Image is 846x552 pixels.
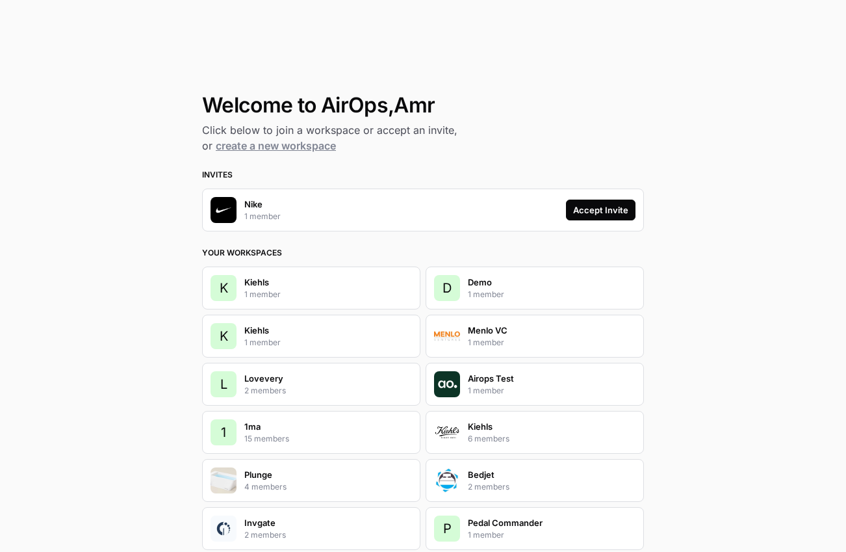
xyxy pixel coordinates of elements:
p: 4 members [244,481,287,493]
p: 15 members [244,433,289,445]
p: 1 member [468,529,504,541]
button: PPedal Commander1 member [426,507,644,550]
h3: Your Workspaces [202,247,644,259]
h2: Click below to join a workspace or accept an invite, or [202,122,644,153]
p: 1 member [468,289,504,300]
span: P [443,519,452,538]
a: create a new workspace [216,139,336,152]
p: 2 members [468,481,509,493]
span: L [220,375,227,393]
p: Invgate [244,516,276,529]
p: Kiehls [244,276,269,289]
img: Company Logo [434,323,460,349]
h1: Welcome to AirOps, Amr [202,94,644,117]
img: Company Logo [211,516,237,542]
p: 1 member [244,337,281,348]
button: KKiehls1 member [202,315,420,358]
p: 1ma [244,420,261,433]
p: Kiehls [468,420,493,433]
img: Company Logo [434,467,460,493]
button: Accept Invite [566,200,635,220]
button: Company LogoKiehls6 members [426,411,644,454]
p: Nike [244,198,263,211]
p: Airops Test [468,372,514,385]
p: Lovevery [244,372,283,385]
p: 1 member [468,385,504,397]
span: K [220,279,228,297]
img: Company Logo [434,371,460,397]
button: Company LogoMenlo VC1 member [426,315,644,358]
button: Company LogoBedjet2 members [426,459,644,502]
button: Company LogoPlunge4 members [202,459,420,502]
p: Kiehls [244,324,269,337]
p: 6 members [468,433,509,445]
span: D [442,279,452,297]
button: KKiehls1 member [202,267,420,309]
button: DDemo1 member [426,267,644,309]
button: 11ma15 members [202,411,420,454]
p: Demo [468,276,492,289]
span: 1 [221,423,226,441]
p: 1 member [468,337,504,348]
button: Company LogoInvgate2 members [202,507,420,550]
p: Bedjet [468,468,494,481]
img: Company Logo [434,419,460,445]
h3: Invites [202,169,644,181]
p: 2 members [244,529,286,541]
img: Company Logo [211,467,237,493]
p: 2 members [244,385,286,397]
p: Pedal Commander [468,516,543,529]
p: Menlo VC [468,324,507,337]
button: LLovevery2 members [202,363,420,406]
span: K [220,327,228,345]
p: 1 member [244,211,281,222]
img: Company Logo [211,197,237,223]
div: Accept Invite [573,204,628,217]
p: Plunge [244,468,272,481]
button: Company LogoAirops Test1 member [426,363,644,406]
p: 1 member [244,289,281,300]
